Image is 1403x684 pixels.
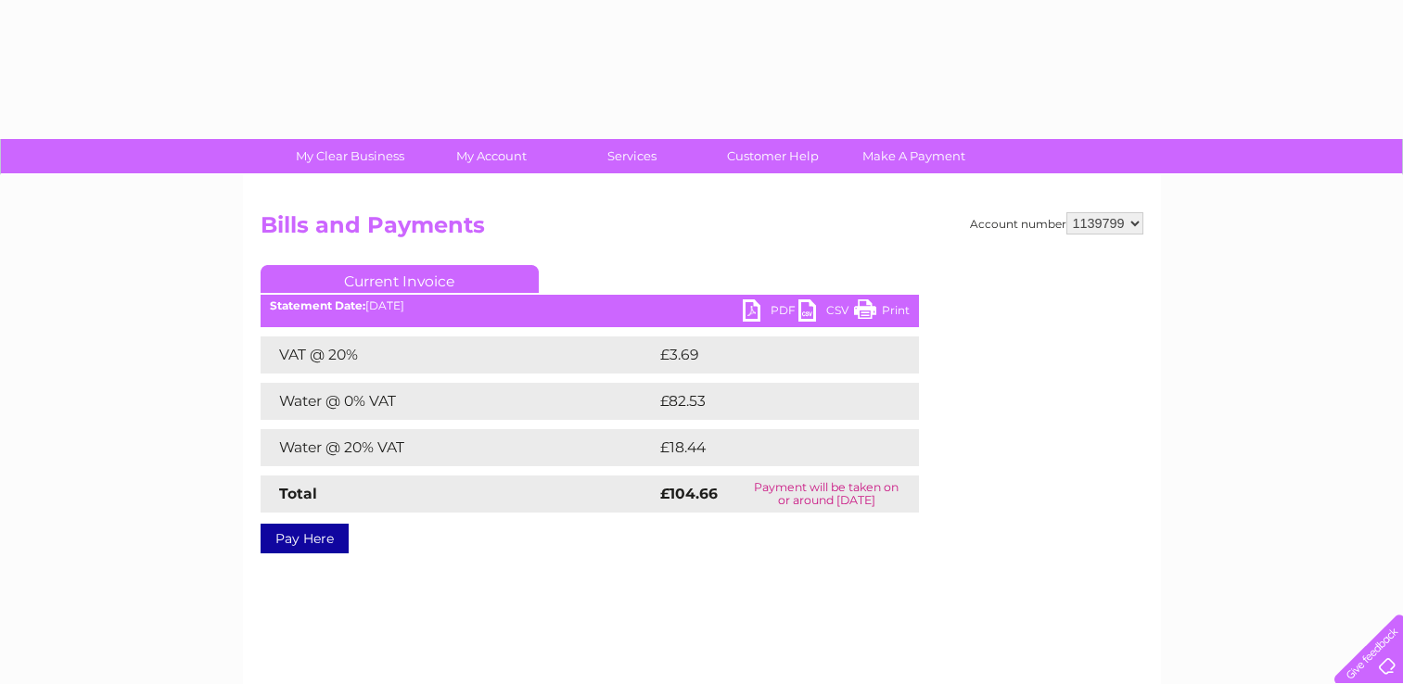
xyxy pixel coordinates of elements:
td: Payment will be taken on or around [DATE] [734,475,918,513]
a: My Clear Business [274,139,427,173]
strong: £104.66 [660,485,718,502]
b: Statement Date: [270,298,365,312]
a: Customer Help [696,139,849,173]
td: £18.44 [656,429,881,466]
a: Pay Here [261,524,349,553]
div: Account number [970,212,1143,234]
a: CSV [798,299,854,326]
a: Print [854,299,910,326]
td: Water @ 20% VAT [261,429,656,466]
a: Make A Payment [837,139,990,173]
strong: Total [279,485,317,502]
div: [DATE] [261,299,919,312]
h2: Bills and Payments [261,212,1143,247]
a: PDF [743,299,798,326]
td: Water @ 0% VAT [261,383,656,420]
a: Current Invoice [261,265,539,293]
td: VAT @ 20% [261,336,656,374]
a: Services [555,139,708,173]
td: £82.53 [656,383,881,420]
a: My Account [415,139,568,173]
td: £3.69 [656,336,876,374]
